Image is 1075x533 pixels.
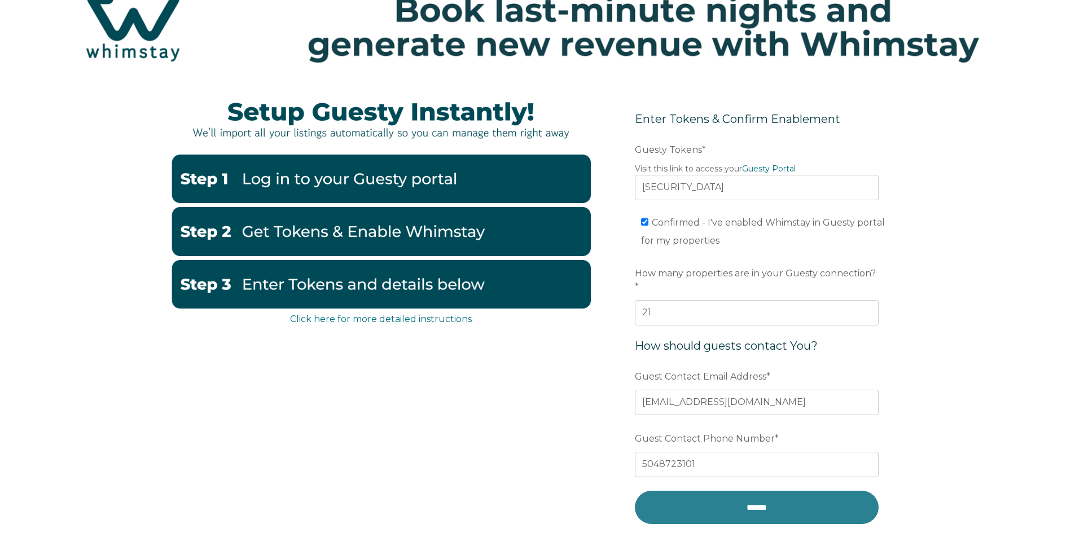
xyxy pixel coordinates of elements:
[635,112,840,126] span: Enter Tokens & Confirm Enablement
[635,339,818,353] span: How should guests contact You?
[742,164,796,174] a: Guesty Portal
[635,163,879,175] legend: Visit this link to access your
[635,141,702,158] span: Guesty Tokens
[171,87,591,150] img: instantlyguesty
[171,207,591,256] img: GuestyTokensandenable
[635,175,879,200] input: Example: eyJhbGciOiJIUzI1NiIsInR5cCI6IkpXVCJ9.eyJ0b2tlbklkIjoiNjQ2NjA0ODdiNWE1Njg1NzkyMGNjYThkIiw...
[635,265,876,282] span: How many properties are in your Guesty connection?
[641,218,648,226] input: Confirmed - I've enabled Whimstay in Guesty portal for my properties
[635,430,775,447] span: Guest Contact Phone Number
[635,368,766,385] span: Guest Contact Email Address
[290,314,472,324] a: Click here for more detailed instructions
[171,155,591,203] img: Guestystep1-2
[171,260,591,309] img: EnterbelowGuesty
[641,217,885,246] span: Confirmed - I've enabled Whimstay in Guesty portal for my properties
[635,452,879,477] input: 555-555-5555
